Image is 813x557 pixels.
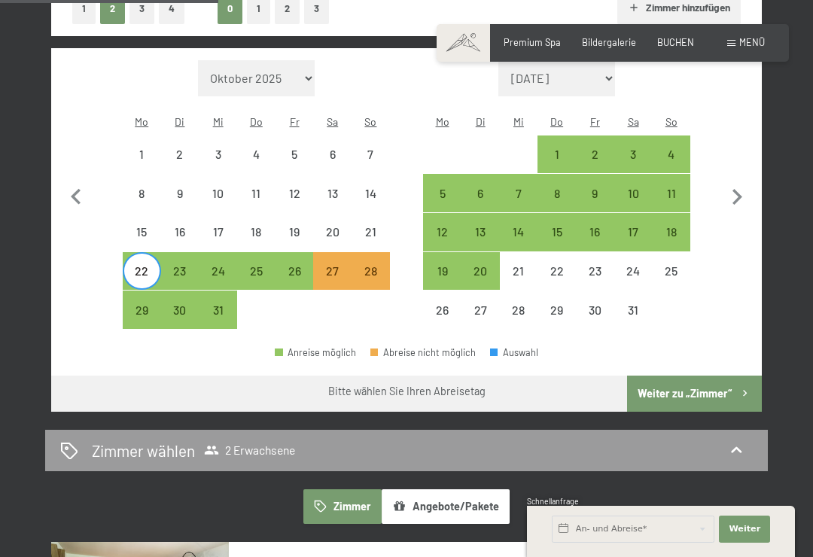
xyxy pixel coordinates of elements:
div: 9 [163,187,198,223]
abbr: Montag [436,115,449,128]
div: Abreise nicht möglich [161,135,199,174]
div: 5 [277,148,312,184]
div: Abreise nicht möglich, da die Mindestaufenthaltsdauer nicht erfüllt wird [313,252,352,291]
div: 29 [539,304,574,339]
button: Vorheriger Monat [60,60,92,330]
div: Abreise möglich [461,252,500,291]
div: 14 [353,187,388,223]
div: Sat Jan 24 2026 [614,252,653,291]
div: 22 [539,265,574,300]
div: Abreise möglich [237,252,276,291]
div: Fri Jan 16 2026 [576,213,614,251]
div: Abreise nicht möglich [123,135,161,174]
div: Wed Dec 31 2025 [199,291,237,329]
div: Mon Jan 26 2026 [423,291,461,329]
div: 15 [539,226,574,261]
div: Wed Jan 14 2026 [500,213,538,251]
div: Abreise möglich [500,174,538,212]
div: Thu Dec 18 2025 [237,213,276,251]
div: Abreise nicht möglich [313,135,352,174]
div: 10 [200,187,236,223]
div: 25 [653,265,689,300]
div: Abreise nicht möglich [123,213,161,251]
div: Thu Dec 25 2025 [237,252,276,291]
div: Wed Dec 24 2025 [199,252,237,291]
div: Auswahl [490,348,538,358]
div: Abreise möglich [537,213,576,251]
abbr: Dienstag [175,115,184,128]
div: Abreise möglich [652,213,690,251]
div: Abreise nicht möglich [352,174,390,212]
div: Abreise möglich [423,252,461,291]
div: Sun Jan 04 2026 [652,135,690,174]
div: Abreise möglich [614,135,653,174]
div: Abreise nicht möglich [237,174,276,212]
div: Abreise nicht möglich [423,291,461,329]
div: Abreise möglich [423,174,461,212]
div: Tue Jan 13 2026 [461,213,500,251]
div: Sat Jan 10 2026 [614,174,653,212]
div: 21 [353,226,388,261]
div: Sat Dec 06 2025 [313,135,352,174]
div: Abreise möglich [614,213,653,251]
div: 27 [315,265,350,300]
div: Thu Jan 01 2026 [537,135,576,174]
div: 13 [315,187,350,223]
div: 23 [163,265,198,300]
div: 30 [163,304,198,339]
div: 5 [425,187,460,223]
div: 16 [577,226,613,261]
div: Sun Dec 28 2025 [352,252,390,291]
div: Wed Jan 07 2026 [500,174,538,212]
div: Mon Dec 15 2025 [123,213,161,251]
div: 28 [501,304,537,339]
div: 6 [315,148,350,184]
div: Abreise möglich [652,174,690,212]
div: 3 [616,148,651,184]
div: Abreise möglich [123,252,161,291]
div: Abreise nicht möglich [352,213,390,251]
div: Abreise möglich [461,213,500,251]
abbr: Mittwoch [213,115,224,128]
div: Sat Dec 20 2025 [313,213,352,251]
div: Fri Dec 12 2025 [276,174,314,212]
div: Abreise nicht möglich [199,135,237,174]
div: Thu Jan 08 2026 [537,174,576,212]
div: Wed Jan 21 2026 [500,252,538,291]
div: Abreise möglich [276,252,314,291]
div: Abreise möglich [199,252,237,291]
div: Abreise möglich [537,174,576,212]
span: Schnellanfrage [527,497,579,506]
div: Tue Jan 20 2026 [461,252,500,291]
div: Tue Dec 09 2025 [161,174,199,212]
div: Thu Dec 11 2025 [237,174,276,212]
abbr: Donnerstag [250,115,263,128]
span: BUCHEN [657,36,694,48]
button: Weiter [719,516,770,543]
div: Abreise nicht möglich [161,174,199,212]
div: 28 [353,265,388,300]
div: Abreise möglich [576,135,614,174]
span: Premium Spa [504,36,561,48]
div: 18 [239,226,274,261]
div: Sat Jan 31 2026 [614,291,653,329]
div: 10 [616,187,651,223]
div: 20 [463,265,498,300]
div: Abreise nicht möglich [370,348,476,358]
div: Abreise nicht möglich [276,213,314,251]
div: Abreise nicht möglich [500,291,538,329]
div: Abreise nicht möglich [576,252,614,291]
div: 31 [200,304,236,339]
div: Abreise nicht möglich [161,213,199,251]
div: 23 [577,265,613,300]
div: Mon Dec 01 2025 [123,135,161,174]
div: Tue Dec 16 2025 [161,213,199,251]
div: 20 [315,226,350,261]
div: Tue Dec 02 2025 [161,135,199,174]
div: 21 [501,265,537,300]
div: Mon Jan 12 2026 [423,213,461,251]
div: 4 [239,148,274,184]
div: Abreise möglich [461,174,500,212]
button: Angebote/Pakete [382,489,510,524]
div: Sun Dec 07 2025 [352,135,390,174]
